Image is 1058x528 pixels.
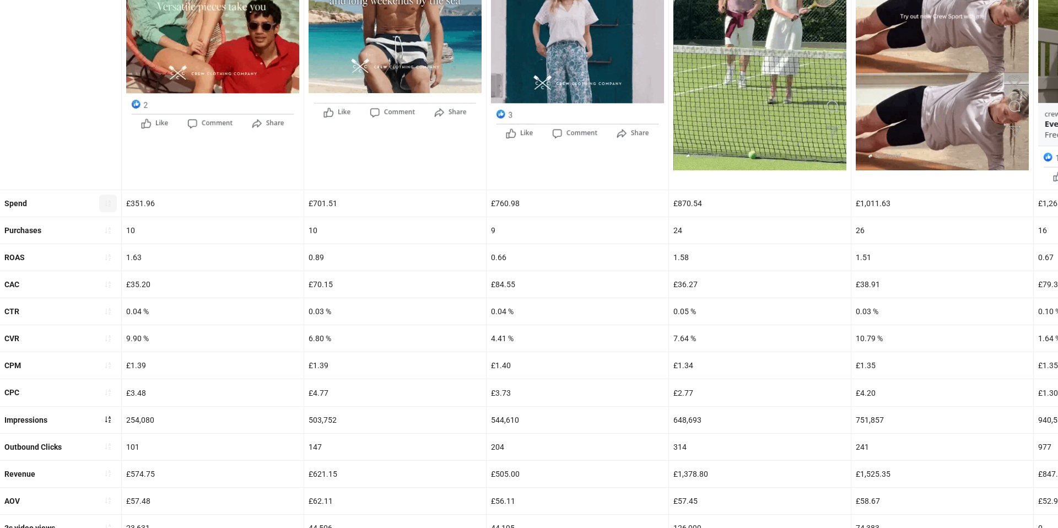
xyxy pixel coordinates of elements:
div: 751,857 [851,407,1033,433]
div: £505.00 [487,461,668,487]
div: £3.73 [487,379,668,406]
div: 0.04 % [122,298,304,325]
div: 101 [122,434,304,460]
b: CTR [4,307,19,316]
div: 10 [304,217,486,244]
div: £351.96 [122,190,304,217]
div: 1.63 [122,244,304,271]
div: 1.51 [851,244,1033,271]
b: Purchases [4,226,41,235]
div: £621.15 [304,461,486,487]
b: CPC [4,388,19,397]
div: 648,693 [669,407,851,433]
div: £36.27 [669,271,851,298]
span: sort-ascending [104,443,112,450]
span: sort-ascending [104,389,112,396]
div: 254,080 [122,407,304,433]
div: 204 [487,434,668,460]
span: sort-ascending [104,335,112,342]
div: £62.11 [304,488,486,514]
div: 314 [669,434,851,460]
b: AOV [4,497,20,505]
div: 0.03 % [851,298,1033,325]
span: sort-ascending [104,362,112,369]
b: ROAS [4,253,25,262]
span: sort-ascending [104,200,112,207]
div: 4.41 % [487,325,668,352]
div: 7.64 % [669,325,851,352]
div: 1.58 [669,244,851,271]
div: 0.03 % [304,298,486,325]
span: sort-ascending [104,254,112,261]
b: Spend [4,199,27,208]
div: 241 [851,434,1033,460]
div: £1.39 [304,352,486,379]
div: 544,610 [487,407,668,433]
div: 0.05 % [669,298,851,325]
div: £3.48 [122,379,304,406]
div: £1.39 [122,352,304,379]
b: CPM [4,361,21,370]
div: £574.75 [122,461,304,487]
div: £38.91 [851,271,1033,298]
div: £870.54 [669,190,851,217]
div: £701.51 [304,190,486,217]
div: £1.34 [669,352,851,379]
div: £4.20 [851,379,1033,406]
div: £70.15 [304,271,486,298]
div: £1.40 [487,352,668,379]
span: sort-ascending [104,470,112,477]
div: £58.67 [851,488,1033,514]
div: 9.90 % [122,325,304,352]
div: 503,752 [304,407,486,433]
div: £57.45 [669,488,851,514]
div: 147 [304,434,486,460]
div: £84.55 [487,271,668,298]
div: 0.89 [304,244,486,271]
div: 6.80 % [304,325,486,352]
span: sort-ascending [104,308,112,315]
div: 0.66 [487,244,668,271]
div: £1,011.63 [851,190,1033,217]
b: CAC [4,280,19,289]
b: Revenue [4,470,35,478]
div: £4.77 [304,379,486,406]
div: 10.79 % [851,325,1033,352]
b: CVR [4,334,19,343]
div: £57.48 [122,488,304,514]
span: sort-ascending [104,281,112,288]
div: £1,378.80 [669,461,851,487]
span: sort-ascending [104,497,112,504]
div: 0.04 % [487,298,668,325]
div: 9 [487,217,668,244]
div: £760.98 [487,190,668,217]
div: £1,525.35 [851,461,1033,487]
div: £2.77 [669,379,851,406]
div: 10 [122,217,304,244]
div: £1.35 [851,352,1033,379]
b: Outbound Clicks [4,443,62,451]
span: sort-ascending [104,227,112,234]
b: Impressions [4,416,47,424]
div: £56.11 [487,488,668,514]
div: 24 [669,217,851,244]
div: 26 [851,217,1033,244]
span: sort-ascending [104,416,112,423]
div: £35.20 [122,271,304,298]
